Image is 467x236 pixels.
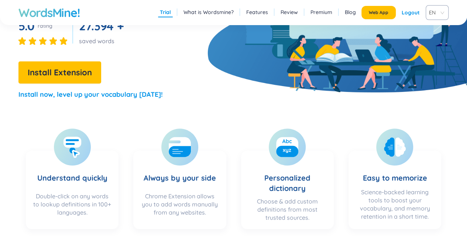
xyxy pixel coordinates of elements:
[18,18,35,33] span: 5.0
[38,22,52,30] div: rating
[79,37,127,45] div: saved words
[361,6,396,19] button: Web App
[369,10,388,16] span: Web App
[141,192,219,222] div: Chrome Extension allows you to add words manually from any websites.
[144,158,216,188] h3: Always by your side
[345,8,356,16] a: Blog
[363,158,427,184] h3: Easy to memorize
[18,61,101,83] button: Install Extension
[402,6,420,19] div: Logout
[33,192,111,222] div: Double-click on any words to lookup definitions in 100+ languages.
[310,8,332,16] a: Premium
[356,188,434,222] div: Science-backed learning tools to boost your vocabulary, and memory retention in a short time.
[18,89,163,100] p: Install now, level up your vocabulary [DATE]!
[37,158,107,188] h3: Understand quickly
[281,8,298,16] a: Review
[28,66,92,79] span: Install Extension
[248,197,326,222] div: Choose & add custom definitions from most trusted sources.
[79,18,124,33] span: 27.394 +
[160,8,171,16] a: Trial
[429,7,442,18] span: EN
[18,69,101,77] a: Install Extension
[18,5,80,20] a: WordsMine!
[248,158,326,194] h3: Personalized dictionary
[183,8,234,16] a: What is Wordsmine?
[246,8,268,16] a: Features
